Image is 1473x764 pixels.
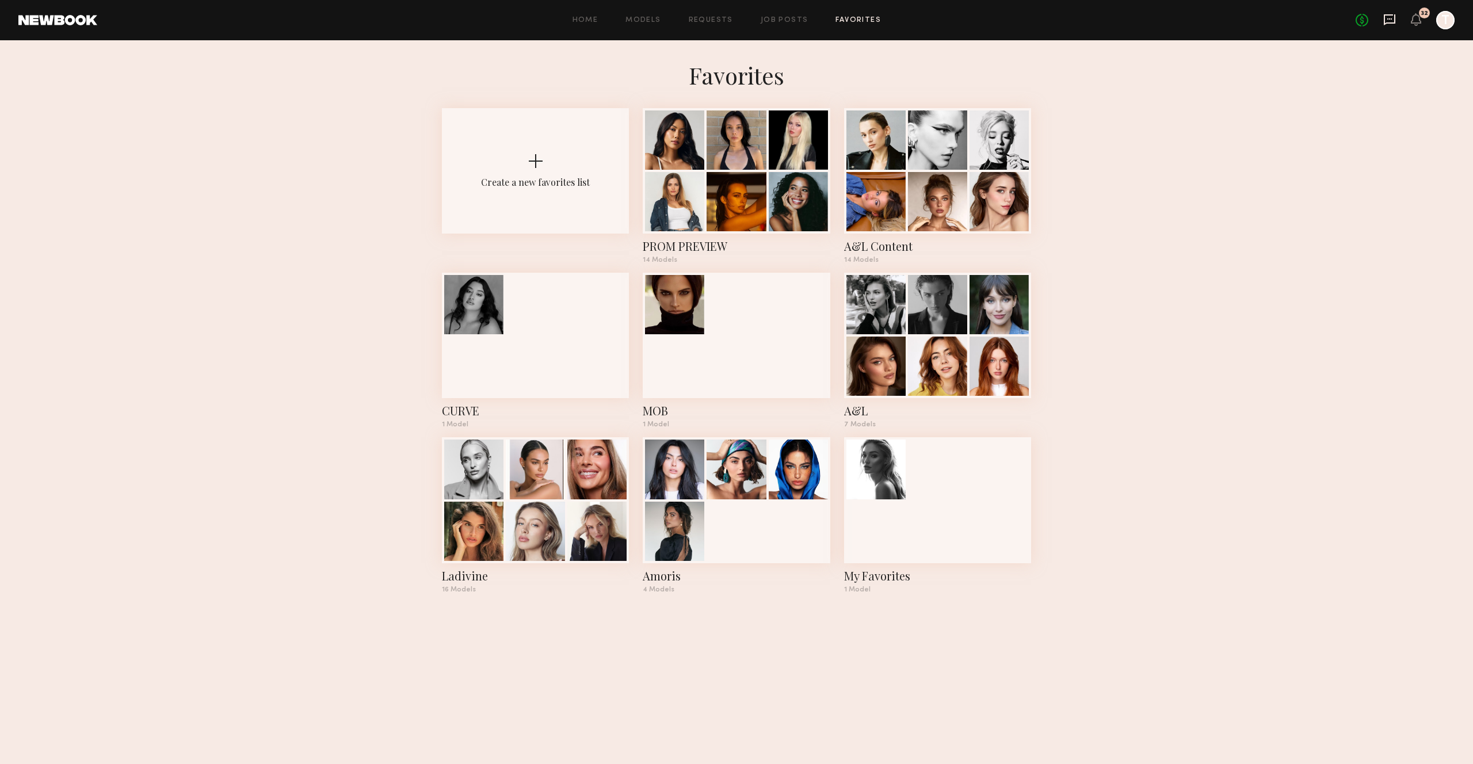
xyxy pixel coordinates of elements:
[844,586,1031,593] div: 1 Model
[844,403,1031,419] div: A&L
[844,421,1031,428] div: 7 Models
[844,273,1031,428] a: A&L7 Models
[643,108,830,263] a: PROM PREVIEW14 Models
[442,108,629,273] button: Create a new favorites list
[442,437,629,593] a: Ladivine16 Models
[643,403,830,419] div: MOB
[1421,10,1428,17] div: 32
[689,17,733,24] a: Requests
[844,238,1031,254] div: A&L Content
[442,586,629,593] div: 16 Models
[442,403,629,419] div: CURVE
[835,17,881,24] a: Favorites
[643,257,830,263] div: 14 Models
[643,238,830,254] div: PROM PREVIEW
[442,568,629,584] div: Ladivine
[442,273,629,428] a: CURVE1 Model
[643,586,830,593] div: 4 Models
[643,437,830,593] a: Amoris4 Models
[573,17,598,24] a: Home
[844,437,1031,593] a: My Favorites1 Model
[643,568,830,584] div: Amoris
[643,273,830,428] a: MOB1 Model
[481,176,590,188] div: Create a new favorites list
[442,421,629,428] div: 1 Model
[625,17,661,24] a: Models
[1436,11,1455,29] a: T
[844,108,1031,263] a: A&L Content14 Models
[844,257,1031,263] div: 14 Models
[761,17,808,24] a: Job Posts
[844,568,1031,584] div: My Favorites
[643,421,830,428] div: 1 Model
